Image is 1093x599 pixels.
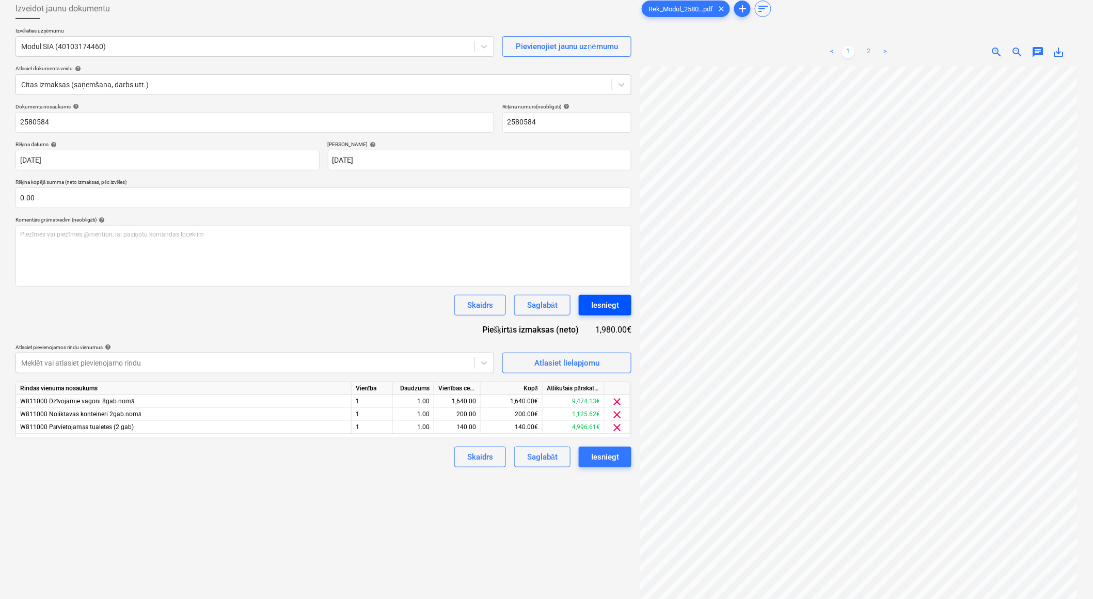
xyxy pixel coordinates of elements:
a: Page 1 is your current page [842,46,854,58]
div: Dokumenta nosaukums [15,103,494,110]
div: 4,996.61€ [543,421,605,434]
div: 1.00 [397,395,430,408]
div: Atlasiet dokumenta veidu [15,65,631,72]
button: Iesniegt [579,295,631,316]
div: 140.00€ [481,421,543,434]
div: Atlasiet pievienojamos rindu vienumus [15,344,494,351]
span: clear [715,3,727,15]
span: Rek_Modul_2580...pdf [642,5,719,13]
span: clear [611,408,624,421]
div: Komentārs grāmatvedim (neobligāti) [15,216,631,223]
div: Skaidrs [467,450,493,464]
span: W811000 Pārvietojamās tualetes (2 gab) [20,423,134,431]
span: help [97,217,105,223]
span: help [73,66,81,72]
div: 9,474.13€ [543,395,605,408]
span: chat [1032,46,1044,58]
div: Rēķina datums [15,141,320,148]
button: Skaidrs [454,447,506,467]
div: 200.00 [438,408,476,421]
span: W811000 Dzīvojamie vagoni 8gab.nomā [20,398,134,405]
div: 1 [352,395,393,408]
div: 1,640.00 [438,395,476,408]
button: Saglabāt [514,447,571,467]
a: Page 2 [863,46,875,58]
span: help [103,344,111,350]
div: Daudzums [393,382,434,395]
a: Previous page [826,46,838,58]
button: Skaidrs [454,295,506,316]
div: 1,980.00€ [595,324,631,336]
span: help [368,141,376,148]
span: help [49,141,57,148]
input: Dokumenta nosaukums [15,112,494,133]
iframe: Chat Widget [1041,549,1093,599]
div: Pievienojiet jaunu uzņēmumu [516,40,618,53]
p: Izvēlieties uzņēmumu [15,27,494,36]
div: Iesniegt [591,298,619,312]
input: Rēķina numurs [502,112,631,133]
div: Atlikušais pārskatītais budžets [543,382,605,395]
div: Rindas vienuma nosaukums [16,382,352,395]
div: Iesniegt [591,450,619,464]
div: Saglabāt [527,450,558,464]
div: 1 [352,408,393,421]
div: 1.00 [397,421,430,434]
span: clear [611,396,624,408]
div: 140.00 [438,421,476,434]
div: Vienība [352,382,393,395]
div: Atlasiet lielapjomu [534,356,599,370]
div: Rek_Modul_2580...pdf [642,1,730,17]
div: Skaidrs [467,298,493,312]
span: W811000 Noliktavas konteineri 2gab.nomā [20,411,141,418]
div: Piešķirtās izmaksas (neto) [474,324,595,336]
div: Saglabāt [527,298,558,312]
div: Kopā [481,382,543,395]
input: Izpildes datums nav norādīts [328,150,632,170]
div: Rēķina numurs (neobligāti) [502,103,631,110]
div: 1,125.62€ [543,408,605,421]
button: Iesniegt [579,447,631,467]
div: 1.00 [397,408,430,421]
button: Atlasiet lielapjomu [502,353,631,373]
span: zoom_in [991,46,1003,58]
button: Saglabāt [514,295,571,316]
div: [PERSON_NAME] [328,141,632,148]
div: Vienības cena [434,382,481,395]
button: Pievienojiet jaunu uzņēmumu [502,36,631,57]
p: Rēķina kopējā summa (neto izmaksas, pēc izvēles) [15,179,631,187]
span: save_alt [1053,46,1065,58]
input: Rēķina kopējā summa (neto izmaksas, pēc izvēles) [15,187,631,208]
span: Izveidot jaunu dokumentu [15,3,110,15]
span: help [561,103,569,109]
span: clear [611,421,624,434]
span: zoom_out [1011,46,1024,58]
span: help [71,103,79,109]
span: sort [757,3,769,15]
div: 1 [352,421,393,434]
div: 1,640.00€ [481,395,543,408]
span: add [736,3,749,15]
a: Next page [879,46,892,58]
div: 200.00€ [481,408,543,421]
input: Rēķina datums nav norādīts [15,150,320,170]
